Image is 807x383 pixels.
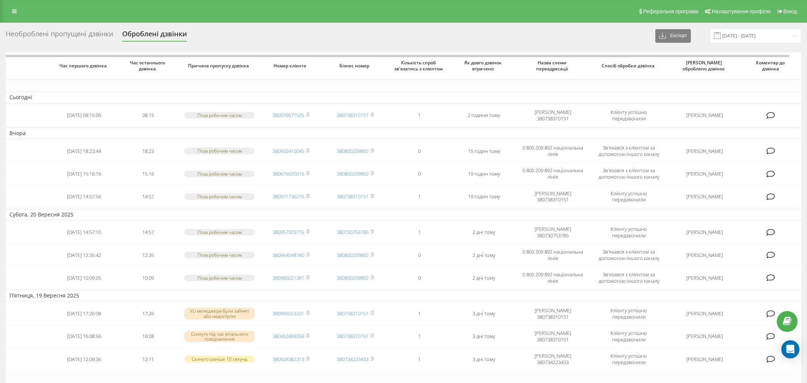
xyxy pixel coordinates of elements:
[516,349,589,370] td: [PERSON_NAME] 380734223433
[523,60,583,72] span: Назва схеми переадресації
[748,60,795,72] span: Коментар до дзвінка
[452,222,516,243] td: 2 дні тому
[452,186,516,207] td: 19 годин тому
[668,267,741,288] td: [PERSON_NAME]
[459,60,510,72] span: Як довго дзвінок втрачено
[265,63,316,69] span: Номер клієнта
[599,167,659,180] span: Зв'язався з клієнтом за допомогою іншого каналу
[452,326,516,347] td: 3 дні тому
[272,310,304,317] a: 380995023331
[184,331,255,342] div: Скинуто під час вітального повідомлення
[516,222,589,243] td: [PERSON_NAME] 380730753785
[337,112,369,118] a: 380738310151
[590,349,668,370] td: Клієнту успішно передзвонили
[272,229,304,235] a: 380957923715
[516,186,589,207] td: [PERSON_NAME] 380738310151
[781,340,799,358] div: Open Intercom Messenger
[668,105,741,126] td: [PERSON_NAME]
[452,105,516,126] td: 2 години тому
[184,148,255,154] div: Поза робочим часом
[387,105,452,126] td: 1
[590,186,668,207] td: Клієнту успішно передзвонили
[58,63,109,69] span: Час першого дзвінка
[668,222,741,243] td: [PERSON_NAME]
[184,308,255,319] div: Усі менеджери були зайняті або недоступні
[675,60,734,72] span: [PERSON_NAME] оброблено дзвінок
[52,303,116,324] td: [DATE] 17:26:08
[516,140,589,162] td: 0 800 209 892 національна лінія
[516,303,589,324] td: [PERSON_NAME] 380738310151
[184,356,255,362] div: Скинуто раніше 10 секунд
[116,140,180,162] td: 18:23
[387,326,452,347] td: 1
[116,163,180,184] td: 15:16
[599,248,659,262] span: Зв'язався з клієнтом за допомогою іншого каналу
[184,275,255,281] div: Поза робочим часом
[516,244,589,266] td: 0 800 209 892 національна лінія
[712,8,771,14] span: Налаштування профілю
[272,112,304,118] a: 380976571525
[123,60,174,72] span: Час останнього дзвінка
[6,30,113,42] div: Необроблені пропущені дзвінки
[52,140,116,162] td: [DATE] 18:23:44
[387,222,452,243] td: 1
[116,222,180,243] td: 14:57
[52,244,116,266] td: [DATE] 12:35:42
[668,186,741,207] td: [PERSON_NAME]
[122,30,187,42] div: Оброблені дзвінки
[668,244,741,266] td: [PERSON_NAME]
[590,326,668,347] td: Клієнту успішно передзвонили
[6,92,801,103] td: Сьогодні
[337,229,369,235] a: 380730753785
[452,244,516,266] td: 2 дні тому
[116,244,180,266] td: 12:35
[655,29,691,43] button: Експорт
[52,186,116,207] td: [DATE] 14:57:56
[452,303,516,324] td: 3 дні тому
[337,170,369,177] a: 380800209892
[590,303,668,324] td: Клієнту успішно передзвонили
[52,349,116,370] td: [DATE] 12:09:36
[452,163,516,184] td: 19 годин тому
[184,171,255,177] div: Поза робочим часом
[272,333,304,339] a: 380662469359
[184,252,255,258] div: Поза робочим часом
[337,333,369,339] a: 380738310151
[452,140,516,162] td: 15 годин тому
[668,140,741,162] td: [PERSON_NAME]
[337,252,369,258] a: 380800209892
[668,326,741,347] td: [PERSON_NAME]
[668,349,741,370] td: [PERSON_NAME]
[52,326,116,347] td: [DATE] 16:08:56
[52,105,116,126] td: [DATE] 08:15:06
[387,303,452,324] td: 1
[6,209,801,220] td: Субота, 20 Вересня 2025
[668,163,741,184] td: [PERSON_NAME]
[52,267,116,288] td: [DATE] 10:09:05
[188,63,251,69] span: Причина пропуску дзвінка
[597,63,661,69] span: Спосіб обробки дзвінка
[337,193,369,200] a: 380738310151
[599,271,659,284] span: Зв'язався з клієнтом за допомогою іншого каналу
[184,193,255,200] div: Поза робочим часом
[272,170,304,177] a: 380676020016
[387,267,452,288] td: 0
[387,163,452,184] td: 0
[272,148,304,154] a: 380932410045
[516,105,589,126] td: [PERSON_NAME] 380738310151
[337,148,369,154] a: 380800209892
[116,267,180,288] td: 10:09
[184,112,255,118] div: Поза робочим часом
[452,349,516,370] td: 3 дні тому
[116,186,180,207] td: 14:57
[599,144,659,157] span: Зв'язався з клієнтом за допомогою іншого каналу
[590,105,668,126] td: Клієнту успішно передзвонили
[116,349,180,370] td: 12:11
[516,326,589,347] td: [PERSON_NAME] 380738310151
[272,274,304,281] a: 380985021361
[337,310,369,317] a: 380738310151
[116,326,180,347] td: 16:08
[337,356,369,363] a: 380734223433
[330,63,381,69] span: Бізнес номер
[116,303,180,324] td: 17:26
